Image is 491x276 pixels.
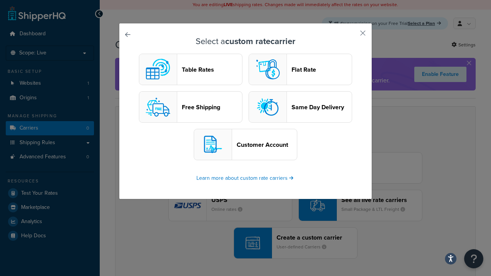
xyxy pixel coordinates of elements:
[138,37,353,46] h3: Select a
[198,129,228,160] img: customerAccount logo
[292,103,352,111] header: Same Day Delivery
[292,66,352,73] header: Flat Rate
[237,141,297,148] header: Customer Account
[194,129,297,160] button: customerAccount logoCustomer Account
[143,92,173,122] img: free logo
[249,54,352,85] button: flat logoFlat Rate
[225,35,295,48] strong: custom rate carrier
[182,66,242,73] header: Table Rates
[252,54,283,85] img: flat logo
[139,54,242,85] button: custom logoTable Rates
[139,91,242,123] button: free logoFree Shipping
[182,103,242,111] header: Free Shipping
[143,54,173,85] img: custom logo
[252,92,283,122] img: sameday logo
[249,91,352,123] button: sameday logoSame Day Delivery
[196,174,295,182] a: Learn more about custom rate carriers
